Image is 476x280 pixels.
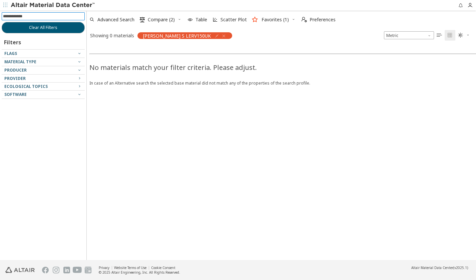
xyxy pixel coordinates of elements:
[97,17,134,22] span: Advanced Search
[140,17,145,22] i: 
[11,2,96,9] img: Altair Material Data Center
[455,30,473,41] button: Theme
[411,265,453,270] span: Altair Material Data Center
[99,265,109,270] a: Privacy
[4,67,27,73] span: Producer
[114,265,146,270] a: Website Terms of Use
[384,31,434,39] div: Unit System
[4,76,26,81] span: Provider
[2,58,85,66] button: Material Type
[2,50,85,58] button: Flags
[2,91,85,99] button: Software
[90,32,134,39] div: Showing 0 materials
[437,33,442,38] i: 
[2,75,85,83] button: Provider
[4,92,27,97] span: Software
[4,84,48,89] span: Ecological Topics
[2,22,85,33] button: Clear All Filters
[262,17,289,22] span: Favorites (1)
[143,33,211,39] span: [PERSON_NAME] S LERV150UK
[99,270,180,275] div: © 2025 Altair Engineering, Inc. All Rights Reserved.
[4,51,17,56] span: Flags
[4,59,36,65] span: Material Type
[302,17,307,22] i: 
[220,17,247,22] span: Scatter Plot
[29,25,57,30] span: Clear All Filters
[445,30,455,41] button: Tile View
[458,33,463,38] i: 
[411,265,468,270] div: (v2025.1)
[2,83,85,91] button: Ecological Topics
[2,66,85,74] button: Producer
[434,30,445,41] button: Table View
[310,17,336,22] span: Preferences
[384,31,434,39] span: Metric
[148,17,175,22] span: Compare (2)
[5,267,35,273] img: Altair Engineering
[151,265,175,270] a: Cookie Consent
[195,17,207,22] span: Table
[2,33,24,49] div: Filters
[447,33,453,38] i: 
